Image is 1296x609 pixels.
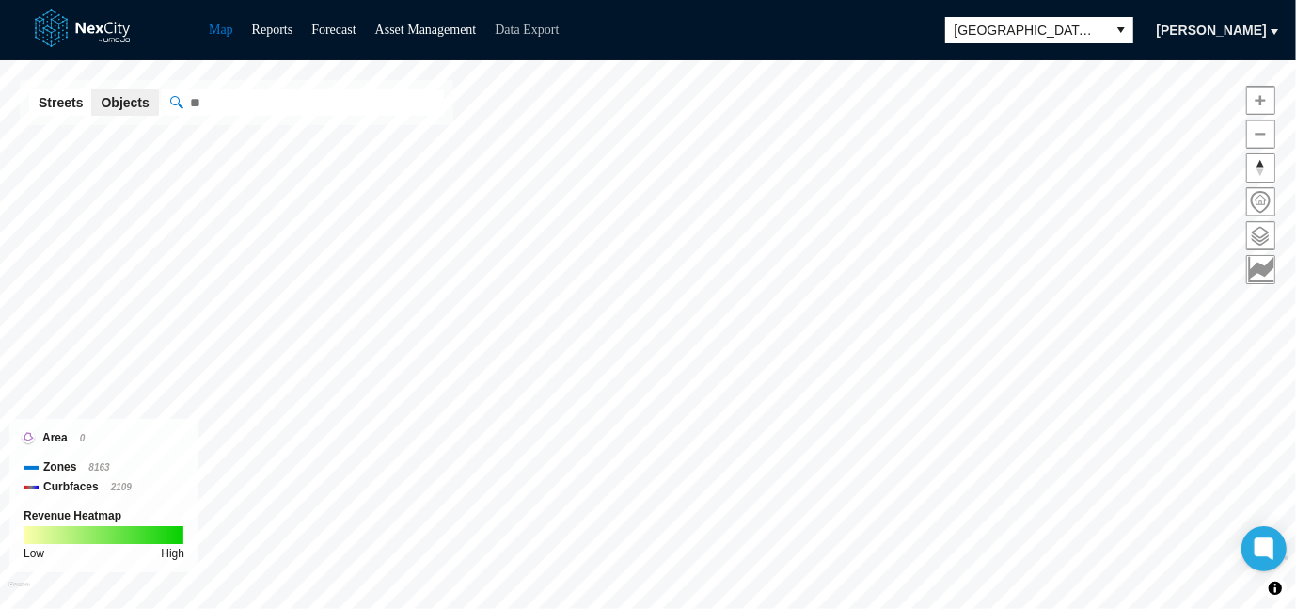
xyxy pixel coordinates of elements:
button: Zoom in [1246,86,1275,115]
button: Layers management [1246,221,1275,250]
div: Curbfaces [24,477,184,497]
span: 0 [80,433,86,443]
div: Area [24,428,184,448]
span: Streets [39,93,83,112]
img: revenue [24,526,183,544]
div: Low [24,544,44,563]
button: select [1109,17,1133,43]
a: Reports [252,23,293,37]
div: Zones [24,457,184,477]
span: Toggle attribution [1270,578,1281,599]
a: Mapbox homepage [8,582,30,603]
a: Forecast [311,23,356,37]
a: Asset Management [375,23,477,37]
span: Zoom in [1247,87,1274,114]
a: Data Export [495,23,559,37]
button: Toggle attribution [1264,577,1287,600]
a: Map [209,23,233,37]
span: Zoom out [1247,120,1274,148]
span: Objects [101,93,149,112]
button: Objects [91,89,158,116]
button: Streets [29,89,92,116]
div: High [161,544,184,563]
button: Home [1246,187,1275,216]
button: Zoom out [1246,120,1275,149]
span: [PERSON_NAME] [1157,21,1267,40]
div: Revenue Heatmap [24,506,184,525]
span: 2109 [111,482,132,492]
button: Reset bearing to north [1246,153,1275,183]
span: 8163 [88,462,109,473]
button: Key metrics [1246,255,1275,284]
button: [PERSON_NAME] [1145,15,1279,45]
span: [GEOGRAPHIC_DATA][PERSON_NAME] [955,21,1099,40]
span: Reset bearing to north [1247,154,1274,182]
